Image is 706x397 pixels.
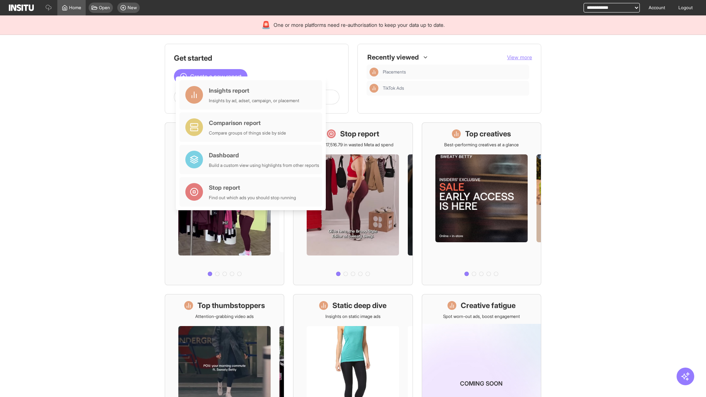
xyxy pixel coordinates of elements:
div: Insights [370,84,378,93]
h1: Static deep dive [332,300,386,311]
span: New [128,5,137,11]
h1: Top creatives [465,129,511,139]
h1: Get started [174,53,339,63]
p: Best-performing creatives at a glance [444,142,519,148]
div: Dashboard [209,151,319,160]
p: Insights on static image ads [325,314,381,319]
div: 🚨 [261,20,271,30]
span: Placements [383,69,406,75]
span: Open [99,5,110,11]
a: Top creativesBest-performing creatives at a glance [422,122,541,285]
div: Comparison report [209,118,286,127]
span: Home [69,5,81,11]
img: Logo [9,4,34,11]
span: View more [507,54,532,60]
span: Create a new report [190,72,242,81]
div: Find out which ads you should stop running [209,195,296,201]
h1: Stop report [340,129,379,139]
a: Stop reportSave £17,516.79 in wasted Meta ad spend [293,122,413,285]
button: Create a new report [174,69,247,84]
a: What's live nowSee all active ads instantly [165,122,284,285]
span: Placements [383,69,526,75]
p: Attention-grabbing video ads [195,314,254,319]
p: Save £17,516.79 in wasted Meta ad spend [313,142,393,148]
div: Insights report [209,86,299,95]
span: One or more platforms need re-authorisation to keep your data up to date. [274,21,445,29]
div: Build a custom view using highlights from other reports [209,162,319,168]
span: TikTok Ads [383,85,404,91]
span: TikTok Ads [383,85,526,91]
div: Stop report [209,183,296,192]
div: Insights [370,68,378,76]
h1: Top thumbstoppers [197,300,265,311]
div: Insights by ad, adset, campaign, or placement [209,98,299,104]
div: Compare groups of things side by side [209,130,286,136]
button: View more [507,54,532,61]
